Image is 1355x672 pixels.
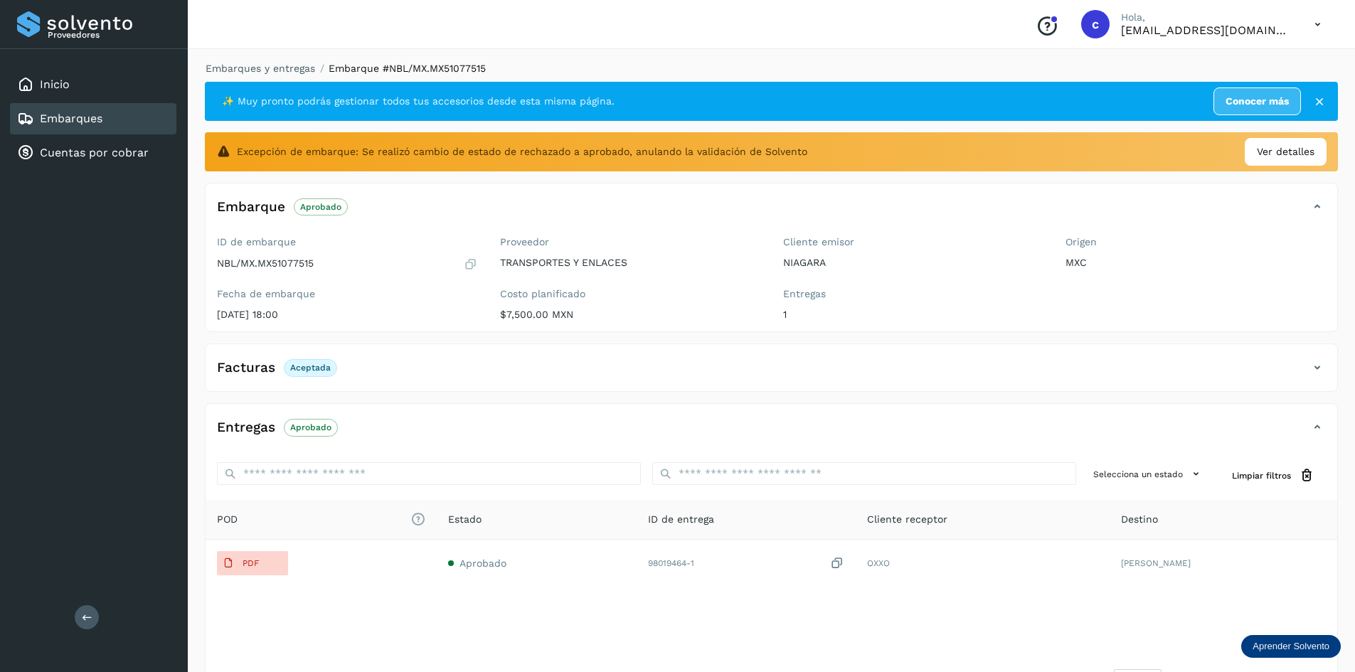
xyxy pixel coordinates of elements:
p: [DATE] 18:00 [217,309,477,321]
div: 98019464-1 [648,556,844,571]
span: Embarque #NBL/MX.MX51077515 [329,63,486,74]
button: PDF [217,551,288,575]
span: POD [217,512,425,527]
h4: Facturas [217,360,275,376]
span: Excepción de embarque: Se realizó cambio de estado de rechazado a aprobado, anulando la validació... [237,144,807,159]
td: [PERSON_NAME] [1110,540,1337,587]
div: Inicio [10,69,176,100]
p: $7,500.00 MXN [500,309,760,321]
span: Estado [448,512,482,527]
p: TRANSPORTES Y ENLACES [500,257,760,269]
label: Fecha de embarque [217,288,477,300]
label: Costo planificado [500,288,760,300]
div: Embarques [10,103,176,134]
a: Conocer más [1213,87,1301,115]
p: Aprobado [290,422,331,432]
nav: breadcrumb [205,61,1338,76]
div: Cuentas por cobrar [10,137,176,169]
div: EntregasAprobado [206,415,1337,451]
p: NIAGARA [783,257,1043,269]
a: Embarques y entregas [206,63,315,74]
label: Cliente emisor [783,236,1043,248]
button: Selecciona un estado [1088,462,1209,486]
p: NBL/MX.MX51077515 [217,257,314,270]
a: Cuentas por cobrar [40,146,149,159]
p: Proveedores [48,30,171,40]
span: ID de entrega [648,512,714,527]
span: ✨ Muy pronto podrás gestionar todos tus accesorios desde esta misma página. [222,94,615,109]
p: Aprender Solvento [1253,641,1329,652]
span: Ver detalles [1257,144,1314,159]
span: Limpiar filtros [1232,469,1291,482]
a: Inicio [40,78,70,91]
a: Embarques [40,112,102,125]
p: cuentas3@enlacesmet.com.mx [1121,23,1292,37]
label: Entregas [783,288,1043,300]
p: 1 [783,309,1043,321]
h4: Entregas [217,420,275,436]
p: Hola, [1121,11,1292,23]
div: EmbarqueAprobado [206,195,1337,230]
label: Proveedor [500,236,760,248]
label: ID de embarque [217,236,477,248]
span: Cliente receptor [867,512,947,527]
span: Destino [1121,512,1158,527]
h4: Embarque [217,199,285,215]
div: Aprender Solvento [1241,635,1341,658]
p: MXC [1066,257,1326,269]
p: Aceptada [290,363,331,373]
button: Limpiar filtros [1221,462,1326,489]
p: PDF [243,558,259,568]
span: Aprobado [459,558,506,569]
p: Aprobado [300,202,341,212]
td: OXXO [856,540,1110,587]
label: Origen [1066,236,1326,248]
div: FacturasAceptada [206,356,1337,391]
